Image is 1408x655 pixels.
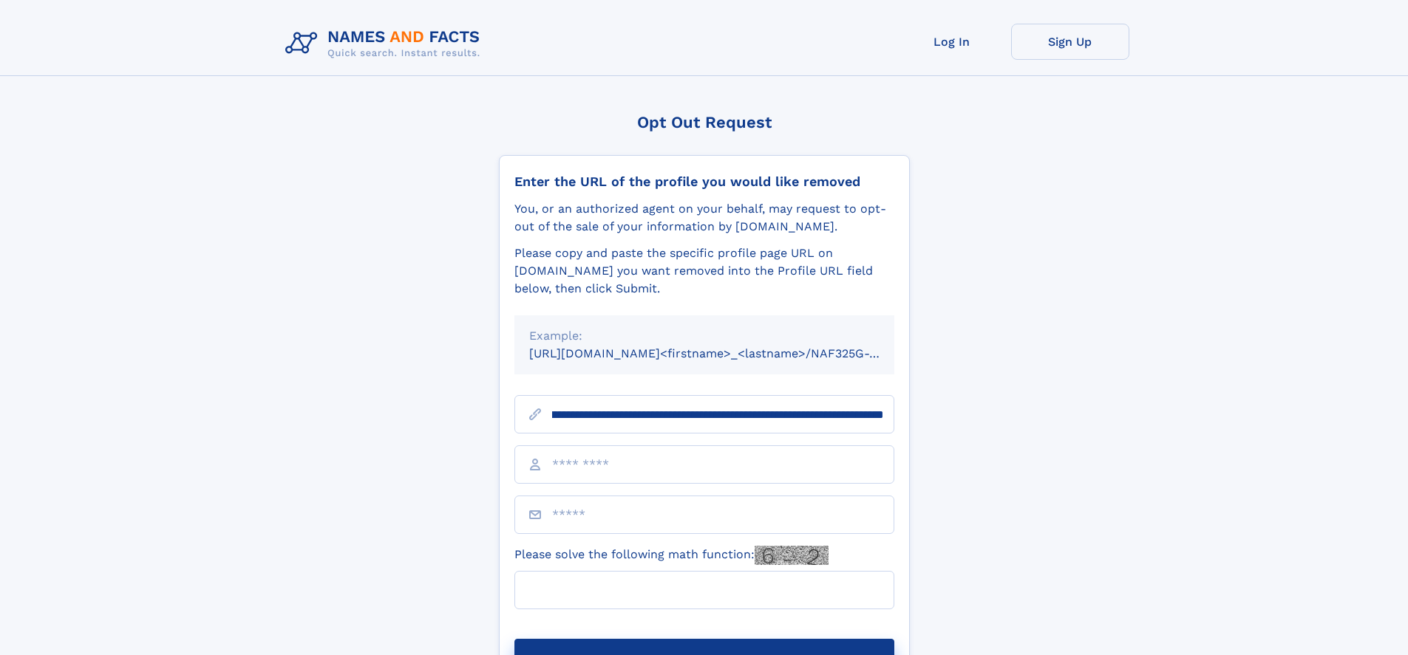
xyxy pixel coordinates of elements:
[499,113,910,131] div: Opt Out Request
[514,200,894,236] div: You, or an authorized agent on your behalf, may request to opt-out of the sale of your informatio...
[1011,24,1129,60] a: Sign Up
[279,24,492,64] img: Logo Names and Facts
[514,546,829,565] label: Please solve the following math function:
[514,244,894,298] div: Please copy and paste the specific profile page URL on [DOMAIN_NAME] you want removed into the Pr...
[529,327,880,345] div: Example:
[893,24,1011,60] a: Log In
[514,174,894,190] div: Enter the URL of the profile you would like removed
[529,346,922,360] small: [URL][DOMAIN_NAME]<firstname>_<lastname>/NAF325G-xxxxxxxx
